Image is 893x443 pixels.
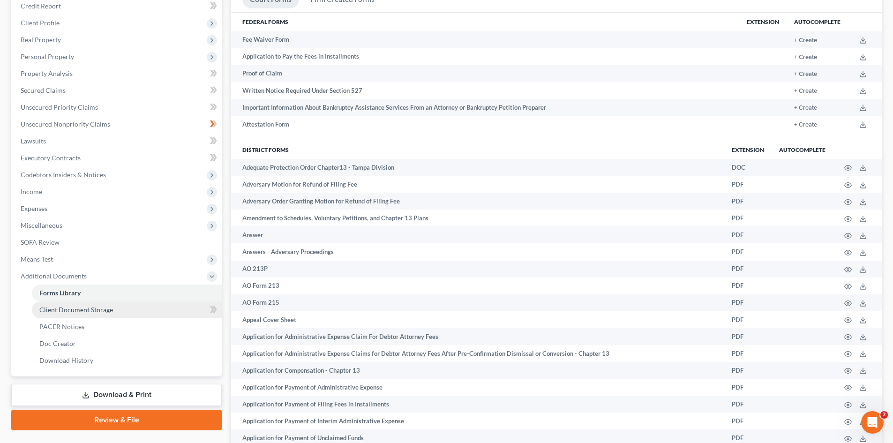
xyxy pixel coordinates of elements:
a: Lawsuits [13,133,222,150]
button: + Create [794,54,817,60]
th: Autocomplete [787,13,848,31]
th: District forms [231,140,724,159]
td: Attestation Form [231,116,739,133]
button: + Create [794,105,817,111]
button: + Create [794,71,817,77]
td: PDF [724,396,772,413]
td: Application for Administrative Expense Claim For Debtor Attorney Fees [231,328,724,345]
span: PACER Notices [39,323,84,330]
span: Personal Property [21,53,74,60]
td: PDF [724,413,772,429]
span: Codebtors Insiders & Notices [21,171,106,179]
iframe: Intercom live chat [861,411,884,434]
button: + Create [794,38,817,44]
span: Credit Report [21,2,61,10]
td: PDF [724,345,772,362]
td: Answer [231,226,724,243]
td: Adversary Motion for Refund of Filing Fee [231,176,724,193]
td: PDF [724,311,772,328]
span: Forms Library [39,289,81,297]
a: Forms Library [32,285,222,301]
a: Property Analysis [13,65,222,82]
span: Executory Contracts [21,154,81,162]
span: Unsecured Priority Claims [21,103,98,111]
td: PDF [724,193,772,210]
td: Fee Waiver Form [231,31,739,48]
span: Additional Documents [21,272,87,280]
td: Proof of Claim [231,65,739,82]
th: Federal Forms [231,13,739,31]
a: PACER Notices [32,318,222,335]
td: PDF [724,278,772,294]
td: AO 213P [231,261,724,278]
a: Unsecured Priority Claims [13,99,222,116]
a: Client Document Storage [32,301,222,318]
td: PDF [724,362,772,379]
td: Adequate Protection Order Chapter13 - Tampa Division [231,159,724,176]
td: PDF [724,176,772,193]
td: Important Information About Bankruptcy Assistance Services From an Attorney or Bankruptcy Petitio... [231,99,739,116]
td: PDF [724,226,772,243]
span: Download History [39,356,93,364]
td: Application to Pay the Fees in Installments [231,48,739,65]
td: AO Form 213 [231,278,724,294]
a: Review & File [11,410,222,430]
button: + Create [794,88,817,94]
span: Doc Creator [39,339,76,347]
span: Income [21,188,42,195]
td: AO Form 215 [231,294,724,311]
td: Answers - Adversary Proceedings [231,243,724,260]
td: Application for Payment of Interim Administrative Expense [231,413,724,429]
span: Means Test [21,255,53,263]
td: PDF [724,328,772,345]
a: Unsecured Nonpriority Claims [13,116,222,133]
td: Application for Payment of Administrative Expense [231,379,724,396]
td: Appeal Cover Sheet [231,311,724,328]
td: Amendment to Schedules, Voluntary Petitions, and Chapter 13 Plans [231,210,724,226]
th: Extension [739,13,787,31]
span: Lawsuits [21,137,46,145]
a: SOFA Review [13,234,222,251]
span: SOFA Review [21,238,60,246]
td: PDF [724,379,772,396]
a: Executory Contracts [13,150,222,166]
span: Expenses [21,204,47,212]
a: Download & Print [11,384,222,406]
a: Doc Creator [32,335,222,352]
button: + Create [794,122,817,128]
span: 2 [880,411,888,419]
span: Unsecured Nonpriority Claims [21,120,110,128]
span: Property Analysis [21,69,73,77]
td: PDF [724,294,772,311]
th: Extension [724,140,772,159]
td: PDF [724,261,772,278]
span: Secured Claims [21,86,66,94]
td: Application for Administrative Expense Claims for Debtor Attorney Fees After Pre-Confirmation Dis... [231,345,724,362]
td: PDF [724,243,772,260]
span: Miscellaneous [21,221,62,229]
td: DOC [724,159,772,176]
td: Written Notice Required Under Section 527 [231,82,739,99]
td: Application for Compensation - Chapter 13 [231,362,724,379]
th: Autocomplete [772,140,833,159]
a: Download History [32,352,222,369]
span: Client Profile [21,19,60,27]
td: Application for Payment of Filing Fees in Installments [231,396,724,413]
span: Real Property [21,36,61,44]
a: Secured Claims [13,82,222,99]
td: Adversary Order Granting Motion for Refund of Filing Fee [231,193,724,210]
td: PDF [724,210,772,226]
span: Client Document Storage [39,306,113,314]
